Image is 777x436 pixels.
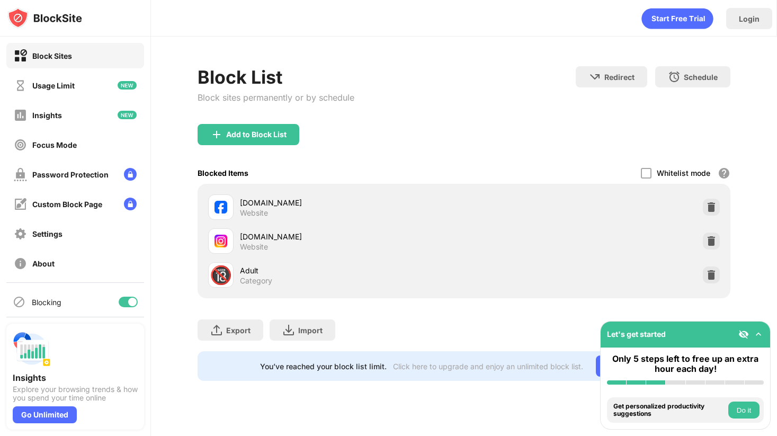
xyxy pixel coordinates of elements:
[753,329,764,340] img: omni-setup-toggle.svg
[118,111,137,119] img: new-icon.svg
[226,326,251,335] div: Export
[604,73,635,82] div: Redirect
[32,51,72,60] div: Block Sites
[32,111,62,120] div: Insights
[198,168,248,177] div: Blocked Items
[32,229,62,238] div: Settings
[13,406,77,423] div: Go Unlimited
[14,227,27,241] img: settings-off.svg
[32,298,61,307] div: Blocking
[641,8,713,29] div: animation
[13,296,25,308] img: blocking-icon.svg
[32,200,102,209] div: Custom Block Page
[240,231,464,242] div: [DOMAIN_NAME]
[728,402,760,419] button: Do it
[32,259,55,268] div: About
[240,276,272,286] div: Category
[684,73,718,82] div: Schedule
[298,326,323,335] div: Import
[738,329,749,340] img: eye-not-visible.svg
[226,130,287,139] div: Add to Block List
[240,265,464,276] div: Adult
[215,201,227,213] img: favicons
[607,330,666,339] div: Let's get started
[14,198,27,211] img: customize-block-page-off.svg
[240,197,464,208] div: [DOMAIN_NAME]
[124,168,137,181] img: lock-menu.svg
[240,208,268,218] div: Website
[124,198,137,210] img: lock-menu.svg
[14,257,27,270] img: about-off.svg
[613,403,726,418] div: Get personalized productivity suggestions
[198,66,354,88] div: Block List
[739,14,760,23] div: Login
[607,354,764,374] div: Only 5 steps left to free up an extra hour each day!
[13,385,138,402] div: Explore your browsing trends & how you spend your time online
[240,242,268,252] div: Website
[14,168,27,181] img: password-protection-off.svg
[7,7,82,29] img: logo-blocksite.svg
[14,109,27,122] img: insights-off.svg
[596,355,668,377] div: Go Unlimited
[32,170,109,179] div: Password Protection
[260,362,387,371] div: You’ve reached your block list limit.
[118,81,137,90] img: new-icon.svg
[657,168,710,177] div: Whitelist mode
[13,330,51,368] img: push-insights.svg
[393,362,583,371] div: Click here to upgrade and enjoy an unlimited block list.
[198,92,354,103] div: Block sites permanently or by schedule
[14,138,27,152] img: focus-off.svg
[215,235,227,247] img: favicons
[13,372,138,383] div: Insights
[14,49,27,63] img: block-on.svg
[14,79,27,92] img: time-usage-off.svg
[32,140,77,149] div: Focus Mode
[32,81,75,90] div: Usage Limit
[210,264,232,286] div: 🔞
